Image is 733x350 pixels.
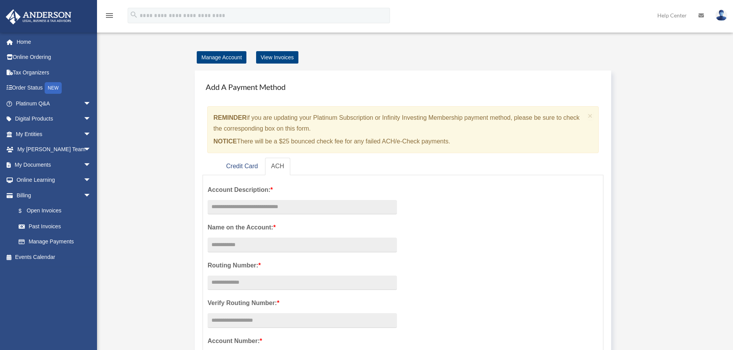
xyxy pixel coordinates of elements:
[213,138,237,145] strong: NOTICE
[208,298,397,309] label: Verify Routing Number:
[588,111,593,120] span: ×
[5,111,103,127] a: Digital Productsarrow_drop_down
[83,157,99,173] span: arrow_drop_down
[5,142,103,157] a: My [PERSON_NAME] Teamarrow_drop_down
[5,126,103,142] a: My Entitiesarrow_drop_down
[220,158,264,175] a: Credit Card
[5,80,103,96] a: Order StatusNEW
[213,136,585,147] p: There will be a $25 bounced check fee for any failed ACH/e-Check payments.
[83,96,99,112] span: arrow_drop_down
[208,184,397,195] label: Account Description:
[5,96,103,111] a: Platinum Q&Aarrow_drop_down
[105,11,114,20] i: menu
[3,9,74,24] img: Anderson Advisors Platinum Portal
[256,51,298,64] a: View Invoices
[207,106,599,153] div: if you are updating your Platinum Subscription or Infinity Investing Membership payment method, p...
[5,157,103,172] a: My Documentsarrow_drop_down
[203,78,603,95] h4: Add A Payment Method
[23,206,27,216] span: $
[11,219,103,234] a: Past Invoices
[5,188,103,203] a: Billingarrow_drop_down
[83,172,99,188] span: arrow_drop_down
[5,50,103,65] a: Online Ordering
[83,142,99,158] span: arrow_drop_down
[11,203,103,219] a: $Open Invoices
[213,114,246,121] strong: REMINDER
[83,126,99,142] span: arrow_drop_down
[45,82,62,94] div: NEW
[208,222,397,233] label: Name on the Account:
[197,51,246,64] a: Manage Account
[5,249,103,265] a: Events Calendar
[130,10,138,19] i: search
[83,111,99,127] span: arrow_drop_down
[83,188,99,203] span: arrow_drop_down
[11,234,99,250] a: Manage Payments
[265,158,291,175] a: ACH
[208,260,397,271] label: Routing Number:
[716,10,727,21] img: User Pic
[5,172,103,188] a: Online Learningarrow_drop_down
[105,14,114,20] a: menu
[5,34,103,50] a: Home
[588,112,593,120] button: Close
[208,336,397,347] label: Account Number:
[5,65,103,80] a: Tax Organizers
